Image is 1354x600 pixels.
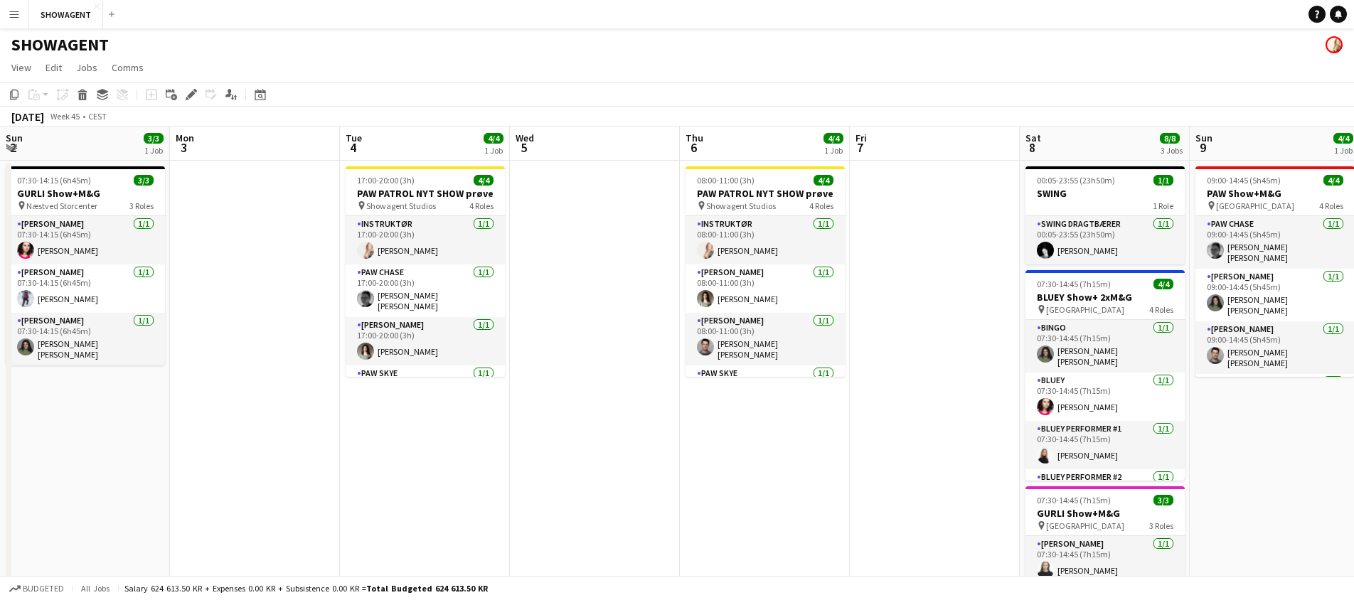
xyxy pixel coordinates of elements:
[17,175,91,186] span: 07:30-14:15 (6h45m)
[1207,175,1281,186] span: 09:00-14:45 (5h45m)
[686,132,703,144] span: Thu
[1153,495,1173,505] span: 3/3
[1025,166,1185,264] app-job-card: 00:05-23:55 (23h50m)1/1SWING1 RoleSWING Dragtbærer1/100:05-23:55 (23h50m)[PERSON_NAME]
[1319,200,1343,211] span: 4 Roles
[29,1,103,28] button: SHOWAGENT
[855,132,867,144] span: Fri
[346,216,505,264] app-card-role: INSTRUKTØR1/117:00-20:00 (3h)[PERSON_NAME]
[1334,145,1353,156] div: 1 Job
[124,583,488,594] div: Salary 624 613.50 KR + Expenses 0.00 KR + Subsistence 0.00 KR =
[1326,36,1343,53] app-user-avatar: Carolina Lybeck-Nørgaard
[6,313,165,365] app-card-role: [PERSON_NAME]1/107:30-14:15 (6h45m)[PERSON_NAME] [PERSON_NAME]
[366,583,488,594] span: Total Budgeted 624 613.50 KR
[1153,279,1173,289] span: 4/4
[7,581,66,596] button: Budgeted
[357,175,415,186] span: 17:00-20:00 (3h)
[1160,133,1180,144] span: 8/8
[23,584,64,594] span: Budgeted
[809,200,833,211] span: 4 Roles
[1025,469,1185,522] app-card-role: BLUEY Performer #21/1
[706,200,776,211] span: Showagent Studios
[6,187,165,200] h3: GURLI Show+M&G
[824,145,843,156] div: 1 Job
[1333,133,1353,144] span: 4/4
[6,166,165,365] app-job-card: 07:30-14:15 (6h45m)3/3GURLI Show+M&G Næstved Storcenter3 Roles[PERSON_NAME]1/107:30-14:15 (6h45m)...
[1216,200,1294,211] span: [GEOGRAPHIC_DATA]
[1046,520,1124,531] span: [GEOGRAPHIC_DATA]
[1161,145,1183,156] div: 3 Jobs
[814,175,833,186] span: 4/4
[106,58,149,77] a: Comms
[1025,132,1041,144] span: Sat
[174,139,194,156] span: 3
[484,133,503,144] span: 4/4
[129,200,154,211] span: 3 Roles
[11,61,31,74] span: View
[134,175,154,186] span: 3/3
[469,200,494,211] span: 4 Roles
[1025,320,1185,373] app-card-role: BINGO1/107:30-14:45 (7h15m)[PERSON_NAME] [PERSON_NAME]
[1025,216,1185,264] app-card-role: SWING Dragtbærer1/100:05-23:55 (23h50m)[PERSON_NAME]
[1153,200,1173,211] span: 1 Role
[6,264,165,313] app-card-role: [PERSON_NAME]1/107:30-14:15 (6h45m)[PERSON_NAME]
[1025,536,1185,584] app-card-role: [PERSON_NAME]1/107:30-14:45 (7h15m)[PERSON_NAME]
[1149,304,1173,315] span: 4 Roles
[76,61,97,74] span: Jobs
[1025,270,1185,481] app-job-card: 07:30-14:45 (7h15m)4/4BLUEY Show+ 2xM&G [GEOGRAPHIC_DATA]4 RolesBINGO1/107:30-14:45 (7h15m)[PERSO...
[144,133,164,144] span: 3/3
[1046,304,1124,315] span: [GEOGRAPHIC_DATA]
[346,365,505,418] app-card-role: PAW SKYE1/1
[6,58,37,77] a: View
[1025,421,1185,469] app-card-role: BLUEY Performer #11/107:30-14:45 (7h15m)[PERSON_NAME]
[346,132,362,144] span: Tue
[1025,187,1185,200] h3: SWING
[1037,279,1111,289] span: 07:30-14:45 (7h15m)
[823,133,843,144] span: 4/4
[1023,139,1041,156] span: 8
[346,187,505,200] h3: PAW PATROL NYT SHOW prøve
[176,132,194,144] span: Mon
[683,139,703,156] span: 6
[346,166,505,377] app-job-card: 17:00-20:00 (3h)4/4PAW PATROL NYT SHOW prøve Showagent Studios4 RolesINSTRUKTØR1/117:00-20:00 (3h...
[11,109,44,124] div: [DATE]
[144,145,163,156] div: 1 Job
[686,166,845,377] app-job-card: 08:00-11:00 (3h)4/4PAW PATROL NYT SHOW prøve Showagent Studios4 RolesINSTRUKTØR1/108:00-11:00 (3h...
[47,111,82,122] span: Week 45
[1153,175,1173,186] span: 1/1
[6,216,165,264] app-card-role: [PERSON_NAME]1/107:30-14:15 (6h45m)[PERSON_NAME]
[1025,291,1185,304] h3: BLUEY Show+ 2xM&G
[686,313,845,365] app-card-role: [PERSON_NAME]1/108:00-11:00 (3h)[PERSON_NAME] [PERSON_NAME]
[4,139,23,156] span: 2
[474,175,494,186] span: 4/4
[1037,175,1115,186] span: 00:05-23:55 (23h50m)
[6,132,23,144] span: Sun
[346,317,505,365] app-card-role: [PERSON_NAME]1/117:00-20:00 (3h)[PERSON_NAME]
[1193,139,1212,156] span: 9
[686,187,845,200] h3: PAW PATROL NYT SHOW prøve
[70,58,103,77] a: Jobs
[78,583,112,594] span: All jobs
[686,365,845,418] app-card-role: PAW SKYE1/1
[1149,520,1173,531] span: 3 Roles
[46,61,62,74] span: Edit
[697,175,755,186] span: 08:00-11:00 (3h)
[1195,132,1212,144] span: Sun
[853,139,867,156] span: 7
[88,111,107,122] div: CEST
[1025,507,1185,520] h3: GURLI Show+M&G
[1323,175,1343,186] span: 4/4
[366,200,436,211] span: Showagent Studios
[11,34,109,55] h1: SHOWAGENT
[343,139,362,156] span: 4
[516,132,534,144] span: Wed
[1025,373,1185,421] app-card-role: BLUEY1/107:30-14:45 (7h15m)[PERSON_NAME]
[686,216,845,264] app-card-role: INSTRUKTØR1/108:00-11:00 (3h)[PERSON_NAME]
[40,58,68,77] a: Edit
[686,264,845,313] app-card-role: [PERSON_NAME]1/108:00-11:00 (3h)[PERSON_NAME]
[1037,495,1111,505] span: 07:30-14:45 (7h15m)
